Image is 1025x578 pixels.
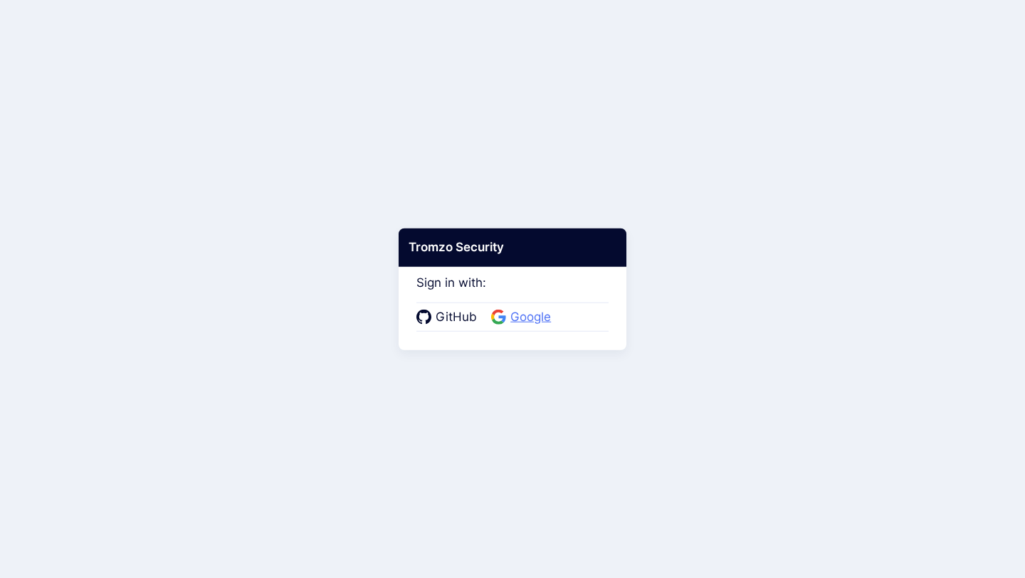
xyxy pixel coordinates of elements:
span: Google [506,308,555,327]
div: Tromzo Security [399,228,626,267]
a: Google [491,308,555,327]
a: GitHub [416,308,481,327]
span: GitHub [431,308,481,327]
div: Sign in with: [416,256,609,332]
